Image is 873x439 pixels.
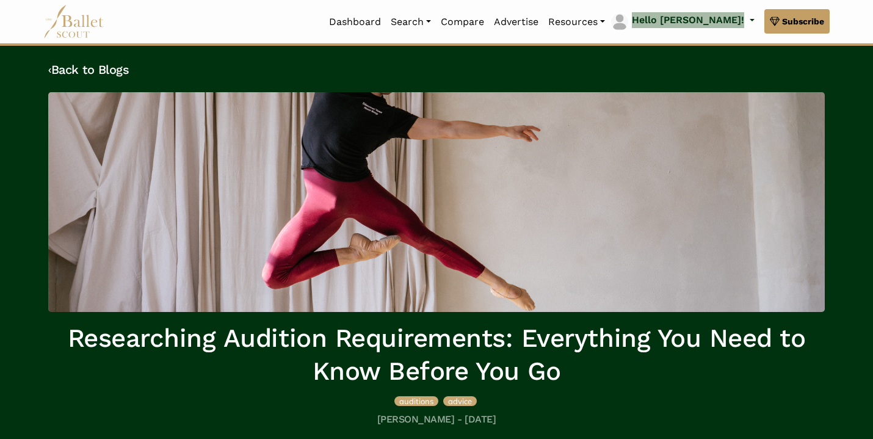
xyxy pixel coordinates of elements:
a: ‹Back to Blogs [48,62,129,77]
span: Subscribe [782,15,824,28]
a: profile picture Hello [PERSON_NAME]! [610,12,755,32]
img: profile picture [611,13,628,31]
code: ‹ [48,62,51,77]
img: header_image.img [48,92,825,312]
a: Subscribe [764,9,830,34]
h5: [PERSON_NAME] - [DATE] [48,413,825,426]
a: auditions [394,394,441,407]
a: Search [386,9,436,35]
a: Dashboard [324,9,386,35]
a: Resources [543,9,610,35]
a: Compare [436,9,489,35]
a: advice [443,394,477,407]
a: Advertise [489,9,543,35]
span: auditions [399,396,433,406]
p: Hello [PERSON_NAME]! [632,12,744,28]
span: advice [448,396,472,406]
h1: Researching Audition Requirements: Everything You Need to Know Before You Go [48,322,825,388]
img: gem.svg [770,15,780,28]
